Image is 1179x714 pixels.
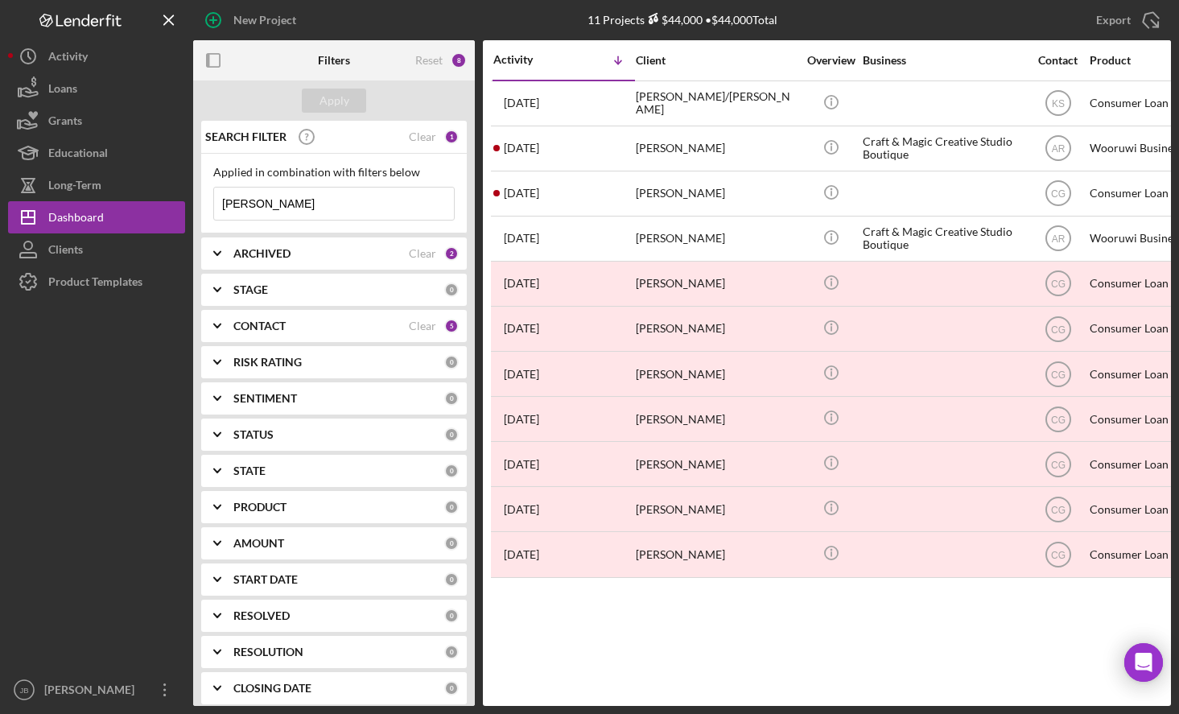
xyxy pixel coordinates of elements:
[1051,369,1066,380] text: CG
[444,319,459,333] div: 5
[504,97,539,109] time: 2025-09-19 18:39
[233,392,297,405] b: SENTIMENT
[504,548,539,561] time: 2024-12-26 21:35
[8,40,185,72] button: Activity
[863,54,1024,67] div: Business
[444,246,459,261] div: 2
[48,266,142,302] div: Product Templates
[636,398,797,440] div: [PERSON_NAME]
[444,464,459,478] div: 0
[636,82,797,125] div: [PERSON_NAME]/[PERSON_NAME]
[8,72,185,105] button: Loans
[233,501,287,514] b: PRODUCT
[636,217,797,260] div: [PERSON_NAME]
[1051,414,1066,425] text: CG
[48,137,108,173] div: Educational
[636,533,797,576] div: [PERSON_NAME]
[48,72,77,109] div: Loans
[8,233,185,266] button: Clients
[444,283,459,297] div: 0
[636,172,797,215] div: [PERSON_NAME]
[8,201,185,233] button: Dashboard
[645,13,703,27] div: $44,000
[409,247,436,260] div: Clear
[233,609,290,622] b: RESOLVED
[19,686,28,695] text: JB
[1051,550,1066,561] text: CG
[233,428,274,441] b: STATUS
[233,4,296,36] div: New Project
[444,355,459,369] div: 0
[801,54,861,67] div: Overview
[233,283,268,296] b: STAGE
[233,356,302,369] b: RISK RATING
[587,13,777,27] div: 11 Projects • $44,000 Total
[504,503,539,516] time: 2024-12-28 02:31
[1051,279,1066,290] text: CG
[233,537,284,550] b: AMOUNT
[636,488,797,530] div: [PERSON_NAME]
[1124,643,1163,682] div: Open Intercom Messenger
[444,645,459,659] div: 0
[504,413,539,426] time: 2025-01-06 22:32
[8,137,185,169] button: Educational
[48,201,104,237] div: Dashboard
[636,353,797,395] div: [PERSON_NAME]
[40,674,145,710] div: [PERSON_NAME]
[318,54,350,67] b: Filters
[504,142,539,155] time: 2025-06-19 02:58
[444,609,459,623] div: 0
[444,572,459,587] div: 0
[8,266,185,298] button: Product Templates
[1051,233,1065,245] text: AR
[415,54,443,67] div: Reset
[444,391,459,406] div: 0
[409,320,436,332] div: Clear
[444,681,459,695] div: 0
[504,187,539,200] time: 2025-05-15 18:38
[504,322,539,335] time: 2025-01-14 19:54
[444,536,459,551] div: 0
[233,682,311,695] b: CLOSING DATE
[444,500,459,514] div: 0
[504,277,539,290] time: 2025-01-16 05:04
[1080,4,1171,36] button: Export
[193,4,312,36] button: New Project
[636,54,797,67] div: Client
[444,427,459,442] div: 0
[1096,4,1131,36] div: Export
[8,169,185,201] button: Long-Term
[636,307,797,350] div: [PERSON_NAME]
[409,130,436,143] div: Clear
[213,166,455,179] div: Applied in combination with filters below
[233,247,291,260] b: ARCHIVED
[493,53,564,66] div: Activity
[451,52,467,68] div: 8
[1051,98,1064,109] text: KS
[1051,504,1066,515] text: CG
[636,262,797,305] div: [PERSON_NAME]
[233,320,286,332] b: CONTACT
[8,105,185,137] button: Grants
[302,89,366,113] button: Apply
[1051,188,1066,200] text: CG
[1051,459,1066,470] text: CG
[636,443,797,485] div: [PERSON_NAME]
[863,217,1024,260] div: Craft & Magic Creative Studio Boutique
[233,573,298,586] b: START DATE
[504,458,539,471] time: 2024-12-31 19:54
[504,368,539,381] time: 2025-01-14 15:21
[48,169,101,205] div: Long-Term
[233,646,303,658] b: RESOLUTION
[233,464,266,477] b: STATE
[8,674,185,706] button: JB[PERSON_NAME]
[1051,324,1066,335] text: CG
[504,232,539,245] time: 2025-04-22 19:27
